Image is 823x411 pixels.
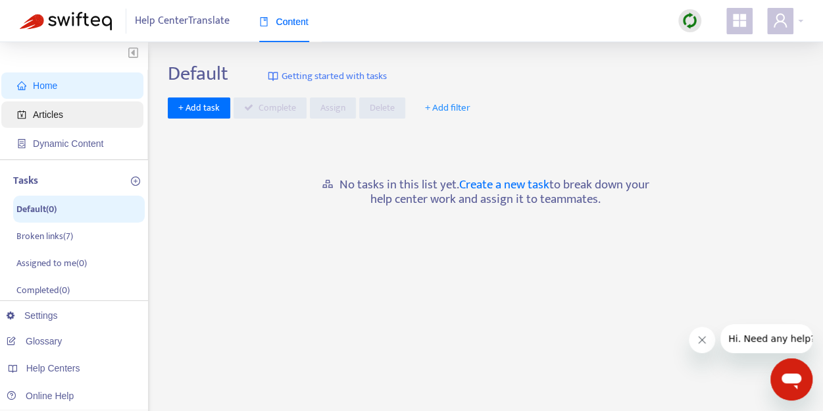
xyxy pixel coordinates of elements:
[168,97,230,119] button: + Add task
[33,138,103,149] span: Dynamic Content
[13,173,38,189] p: Tasks
[732,13,747,28] span: appstore
[17,139,26,148] span: container
[682,13,698,29] img: sync.dc5367851b00ba804db3.png
[7,310,58,321] a: Settings
[17,81,26,90] span: home
[8,9,95,20] span: Hi. Need any help?
[135,9,230,34] span: Help Center Translate
[359,97,405,119] button: Delete
[322,178,334,190] span: gold
[425,100,470,116] span: + Add filter
[282,69,387,84] span: Getting started with tasks
[16,202,57,216] p: Default ( 0 )
[268,71,278,82] img: image-link
[234,97,307,119] button: Complete
[772,13,788,28] span: user
[7,336,62,346] a: Glossary
[459,175,549,195] a: Create a new task
[268,62,387,91] a: Getting started with tasks
[689,327,715,353] iframe: Close message
[33,80,57,91] span: Home
[17,110,26,119] span: account-book
[770,358,812,400] iframe: Button to launch messaging window
[7,391,74,401] a: Online Help
[26,363,80,373] span: Help Centers
[321,178,650,207] h5: No tasks in this list yet. to break down your help center work and assign it to teammates.
[20,12,112,30] img: Swifteq
[178,101,220,115] span: + Add task
[720,324,812,353] iframe: Message from company
[310,97,356,119] button: Assign
[168,62,228,86] h2: Default
[33,109,63,120] span: Articles
[259,17,268,26] span: book
[415,97,480,119] button: + Add filter
[259,16,309,27] span: Content
[16,256,87,270] p: Assigned to me ( 0 )
[131,177,140,186] span: plus-circle
[16,229,73,243] p: Broken links ( 7 )
[16,283,70,297] p: Completed ( 0 )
